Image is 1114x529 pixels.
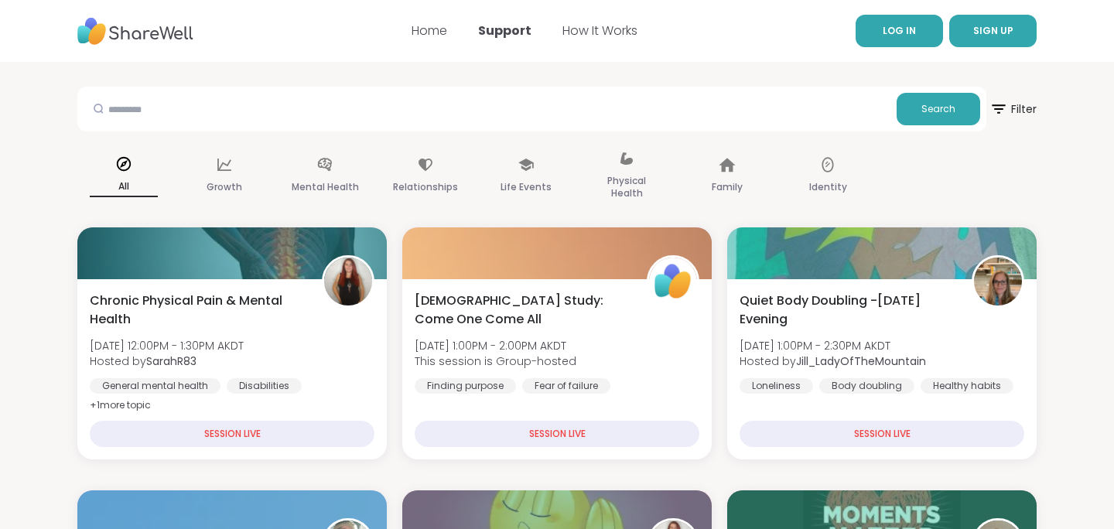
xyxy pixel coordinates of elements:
[809,178,847,196] p: Identity
[90,353,244,369] span: Hosted by
[974,258,1022,305] img: Jill_LadyOfTheMountain
[415,353,576,369] span: This session is Group-hosted
[207,178,242,196] p: Growth
[712,178,743,196] p: Family
[989,87,1037,131] button: Filter
[478,22,531,39] a: Support
[415,292,630,329] span: [DEMOGRAPHIC_DATA] Study: Come One Come All
[897,93,980,125] button: Search
[415,338,576,353] span: [DATE] 1:00PM - 2:00PM AKDT
[522,378,610,394] div: Fear of failure
[324,258,372,305] img: SarahR83
[292,178,359,196] p: Mental Health
[415,378,516,394] div: Finding purpose
[921,378,1013,394] div: Healthy habits
[740,421,1024,447] div: SESSION LIVE
[740,292,955,329] span: Quiet Body Doubling -[DATE] Evening
[146,353,196,369] b: SarahR83
[412,22,447,39] a: Home
[593,172,661,203] p: Physical Health
[90,292,305,329] span: Chronic Physical Pain & Mental Health
[562,22,637,39] a: How It Works
[393,178,458,196] p: Relationships
[973,24,1013,37] span: SIGN UP
[949,15,1037,47] button: SIGN UP
[90,338,244,353] span: [DATE] 12:00PM - 1:30PM AKDT
[856,15,943,47] a: LOG IN
[989,90,1037,128] span: Filter
[415,421,699,447] div: SESSION LIVE
[921,102,955,116] span: Search
[740,338,926,353] span: [DATE] 1:00PM - 2:30PM AKDT
[649,258,697,305] img: ShareWell
[819,378,914,394] div: Body doubling
[90,421,374,447] div: SESSION LIVE
[796,353,926,369] b: Jill_LadyOfTheMountain
[90,378,220,394] div: General mental health
[740,353,926,369] span: Hosted by
[227,378,302,394] div: Disabilities
[883,24,916,37] span: LOG IN
[501,178,552,196] p: Life Events
[740,378,813,394] div: Loneliness
[90,177,158,197] p: All
[77,10,193,53] img: ShareWell Nav Logo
